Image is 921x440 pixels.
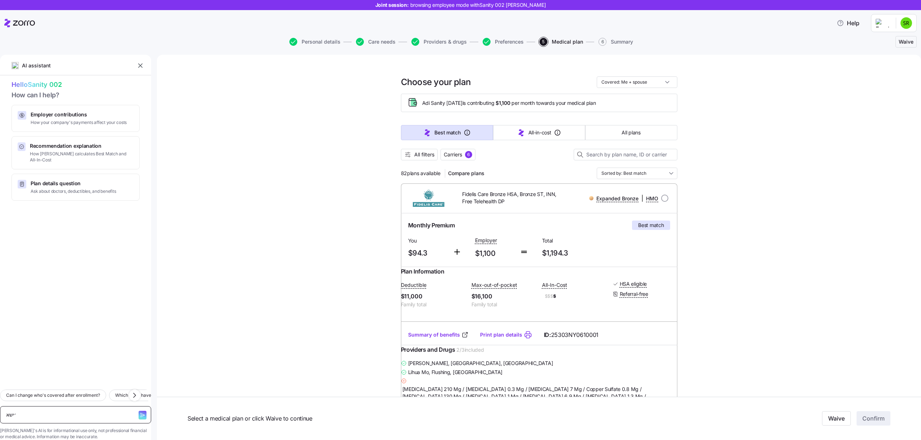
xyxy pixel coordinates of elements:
[483,38,524,46] button: Preferences
[462,191,558,205] span: Fidelis Care Bronze HSA, Bronze ST, INN, Free Telehealth DP
[620,290,648,298] span: Referral-free
[356,38,396,46] button: Care needs
[408,247,447,259] span: $94.3
[407,190,451,207] img: Fidelis Care
[828,414,845,423] span: Waive
[538,38,583,46] a: 5Medical plan
[646,195,658,202] span: HMO
[539,38,547,46] span: 5
[12,62,19,69] img: ai-icon.png
[899,38,913,45] span: Waive
[401,301,466,308] span: Family total
[31,188,116,195] span: Ask about doctors, deductibles, and benefits
[408,331,469,338] a: Summary of benefits
[22,62,51,70] span: AI assistant
[528,129,551,136] span: All-in-cost
[862,414,885,423] span: Confirm
[408,360,553,367] span: [PERSON_NAME] , [GEOGRAPHIC_DATA], [GEOGRAPHIC_DATA]
[401,281,426,289] span: Deductible
[411,38,467,46] button: Providers & drugs
[831,16,865,30] button: Help
[596,195,638,202] span: Expanded Bronze
[401,76,471,88] h1: Choose your plan
[410,38,467,46] a: Providers & drugs
[424,39,467,44] span: Providers & drugs
[375,1,546,9] span: Joint session:
[900,17,912,29] img: 56287671718c7df94e29473e862df29f
[444,151,462,158] span: Carriers
[408,221,455,230] span: Monthly Premium
[401,149,438,160] button: All filters
[611,39,633,44] span: Summary
[475,237,497,244] span: Employer
[12,80,140,90] span: Hello Sanity 002
[544,330,599,339] span: ID:
[542,237,603,244] span: Total
[597,168,677,179] input: Order by dropdown
[441,149,475,160] button: Carriers6
[495,39,524,44] span: Preferences
[434,129,460,136] span: Best match
[542,281,567,289] span: All-In-Cost
[401,292,466,301] span: $11,000
[622,129,640,136] span: All plans
[542,292,607,301] span: $
[822,412,851,426] button: Waive
[542,247,603,259] span: $1,194.3
[31,180,116,187] span: Plan details question
[539,38,583,46] button: 5Medical plan
[480,331,522,338] a: Print plan details
[545,293,553,299] span: $$$
[288,38,340,46] a: Personal details
[31,120,127,126] span: How your company's payments affect your costs
[552,39,583,44] span: Medical plan
[456,346,484,354] span: 2 / 3 included
[408,369,503,376] span: Lihua Mo , Flushing, [GEOGRAPHIC_DATA]
[471,281,517,289] span: Max-out-of-pocket
[6,392,100,399] span: Can I change who's covered after enrollment?
[599,38,633,46] button: 6Summary
[30,151,134,163] span: How [PERSON_NAME] calculates Best Match and All-In-Cost
[408,237,447,244] span: You
[402,386,677,415] span: [MEDICAL_DATA] 210 Mg / [MEDICAL_DATA] 0.3 Mg / [MEDICAL_DATA] 7 Mg / Copper Sulfate 0.8 Mg / [ME...
[401,345,455,354] span: Providers and Drugs
[401,170,441,177] span: 82 plans available
[638,222,664,229] span: Best match
[410,1,546,9] span: browsing employee mode with Sanity 002 [PERSON_NAME]
[414,151,434,158] span: All filters
[481,38,524,46] a: Preferences
[109,390,204,401] button: Which plans have the lowest deductible?
[115,392,198,399] span: Which plans have the lowest deductible?
[837,19,859,27] span: Help
[448,170,484,177] span: Compare plans
[368,39,396,44] span: Care needs
[574,149,677,160] input: Search by plan name, ID or carrier
[422,99,596,107] span: Adi Sanity [DATE] is contributing per month towards your medical plan
[589,194,658,203] div: |
[551,330,599,339] span: 25303NY0610001
[465,151,472,158] div: 6
[31,111,127,118] span: Employer contributions
[496,99,510,107] span: $1,100
[599,38,606,46] span: 6
[289,38,340,46] button: Personal details
[355,38,396,46] a: Care needs
[30,142,134,150] span: Recommendation explanation
[620,280,647,288] span: HSA eligible
[471,301,536,308] span: Family total
[401,267,444,276] span: Plan Information
[876,19,890,27] img: Employer logo
[895,36,917,48] button: Waive
[188,414,654,423] span: Select a medical plan or click Waive to continue
[12,90,140,101] span: How can I help?
[302,39,340,44] span: Personal details
[445,168,487,179] button: Compare plans
[857,412,890,426] button: Confirm
[475,248,514,259] span: $1,100
[471,292,536,301] span: $16,100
